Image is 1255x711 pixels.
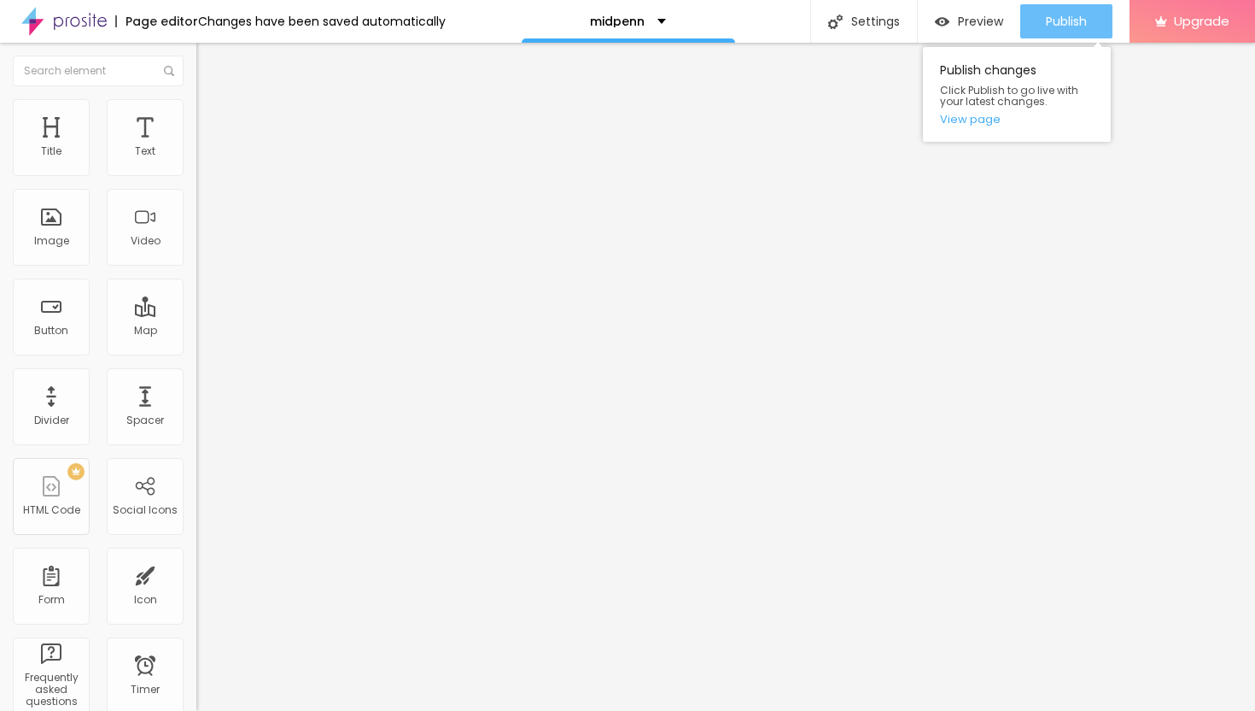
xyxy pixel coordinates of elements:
div: Changes have been saved automatically [198,15,446,27]
div: Social Icons [113,504,178,516]
button: Preview [918,4,1020,38]
button: Publish [1020,4,1112,38]
img: Icone [164,66,174,76]
a: View page [940,114,1094,125]
span: Preview [958,15,1003,28]
p: midpenn [590,15,645,27]
div: Text [135,145,155,157]
span: Publish [1046,15,1087,28]
div: Publish changes [923,47,1111,142]
div: Button [34,325,68,337]
div: HTML Code [23,504,80,516]
div: Spacer [126,414,164,426]
div: Title [41,145,61,157]
input: Search element [13,56,184,86]
div: Video [131,235,161,247]
div: Page editor [115,15,198,27]
div: Timer [131,684,160,696]
div: Form [38,594,65,606]
span: Upgrade [1174,14,1229,28]
span: Click Publish to go live with your latest changes. [940,85,1094,107]
div: Divider [34,414,69,426]
img: Icone [828,15,843,29]
img: view-1.svg [935,15,949,29]
div: Icon [134,594,157,606]
div: Frequently asked questions [17,672,85,708]
div: Map [134,325,157,337]
div: Image [34,235,69,247]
